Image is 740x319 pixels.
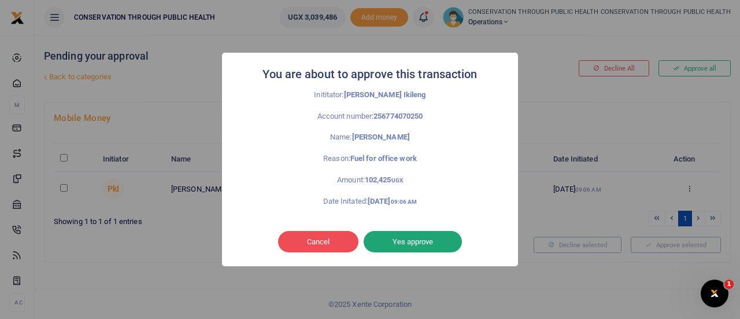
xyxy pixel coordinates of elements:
p: Name: [247,131,493,144]
strong: [PERSON_NAME] [352,133,410,141]
span: 1 [724,280,734,289]
small: UGX [391,177,403,184]
p: Account number: [247,111,493,123]
h2: You are about to approve this transaction [262,64,477,85]
p: Date Initated: [247,196,493,208]
strong: [DATE] [368,197,417,206]
p: Inititator: [247,89,493,101]
p: Reason: [247,153,493,165]
strong: 256774070250 [373,112,423,120]
strong: Fuel for office work [350,154,417,163]
p: Amount: [247,174,493,186]
strong: [PERSON_NAME] Ikileng [344,90,426,99]
iframe: Intercom live chat [701,280,728,307]
strong: 102,425 [365,175,403,184]
small: 09:06 AM [391,199,417,205]
button: Cancel [278,231,358,253]
button: Yes approve [364,231,462,253]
